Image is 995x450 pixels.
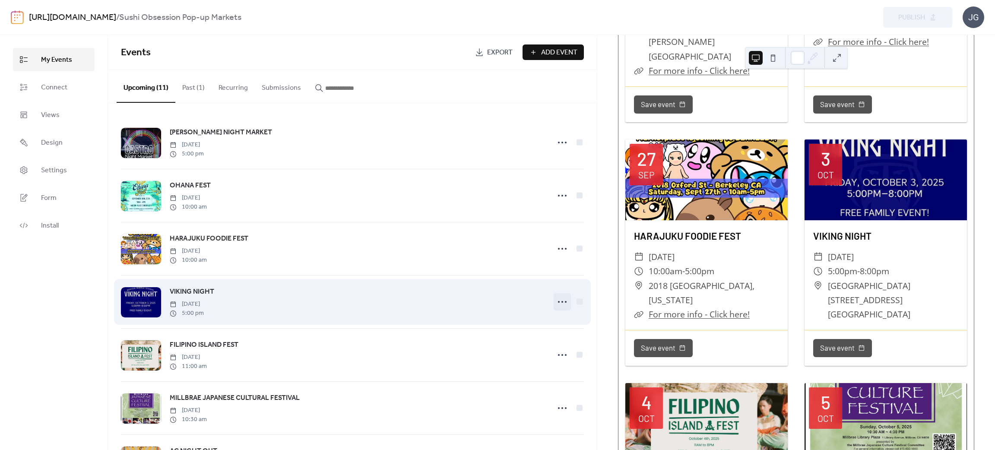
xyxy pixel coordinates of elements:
[13,131,95,154] a: Design
[41,165,67,176] span: Settings
[170,406,207,415] span: [DATE]
[170,233,248,244] a: HARAJUKU FOODIE FEST
[634,279,643,293] div: ​
[813,250,823,264] div: ​
[649,65,750,76] a: For more info - Click here!
[170,256,207,265] span: 10:00 am
[649,279,779,307] span: 2018 [GEOGRAPHIC_DATA], [US_STATE]
[170,353,207,362] span: [DATE]
[41,193,57,203] span: Form
[170,203,207,212] span: 10:00 am
[634,63,643,78] div: ​
[13,76,95,99] a: Connect
[41,138,63,148] span: Design
[170,393,300,403] span: MILLBRAE JAPANESE CULTURAL FESTIVAL
[828,36,929,48] a: For more info - Click here!
[117,70,175,103] button: Upcoming (11)
[170,140,204,149] span: [DATE]
[170,362,207,371] span: 11:00 am
[170,339,238,351] a: FILIPINO ISLAND FEST
[212,70,255,102] button: Recurring
[818,414,834,423] div: Oct
[634,230,741,241] a: HARAJUKU FOODIE FEST
[541,48,577,58] span: Add Event
[649,308,750,320] a: For more info - Click here!
[41,221,59,231] span: Install
[634,339,693,357] button: Save event
[813,95,872,113] button: Save event
[175,70,212,102] button: Past (1)
[857,264,860,278] span: -
[170,286,214,298] a: VIKING NIGHT
[805,229,967,244] div: VIKING NIGHT
[170,300,204,309] span: [DATE]
[828,279,958,322] span: [GEOGRAPHIC_DATA][STREET_ADDRESS][GEOGRAPHIC_DATA]
[828,250,854,264] span: [DATE]
[685,264,714,278] span: 5:00pm
[116,10,119,26] b: /
[963,6,984,28] div: JG
[41,82,67,93] span: Connect
[818,170,834,179] div: Oct
[170,193,207,203] span: [DATE]
[119,10,241,26] b: Sushi Obsession Pop-up Markets
[170,287,214,297] span: VIKING NIGHT
[634,250,643,264] div: ​
[813,279,823,293] div: ​
[634,264,643,278] div: ​
[634,307,643,321] div: ​
[649,250,675,264] span: [DATE]
[860,264,889,278] span: 8:00pm
[170,247,207,256] span: [DATE]
[828,264,857,278] span: 5:00pm
[523,44,584,60] button: Add Event
[11,10,24,24] img: logo
[13,214,95,237] a: Install
[170,149,204,158] span: 5:00 pm
[634,95,693,113] button: Save event
[41,110,60,120] span: Views
[638,414,655,423] div: Oct
[637,149,656,168] div: 27
[649,264,682,278] span: 10:00am
[29,10,116,26] a: [URL][DOMAIN_NAME]
[469,44,519,60] a: Export
[638,170,654,179] div: Sep
[170,181,211,191] span: OHANA FEST
[641,393,652,411] div: 4
[821,149,830,168] div: 3
[813,35,823,49] div: ​
[170,234,248,244] span: HARAJUKU FOODIE FEST
[121,43,151,62] span: Events
[170,127,272,138] a: [PERSON_NAME] NIGHT MARKET
[487,48,513,58] span: Export
[813,339,872,357] button: Save event
[170,309,204,318] span: 5:00 pm
[813,264,823,278] div: ​
[170,180,211,191] a: OHANA FEST
[41,55,72,65] span: My Events
[170,340,238,350] span: FILIPINO ISLAND FEST
[13,103,95,127] a: Views
[13,48,95,71] a: My Events
[170,415,207,424] span: 10:30 am
[821,393,830,411] div: 5
[170,393,300,404] a: MILLBRAE JAPANESE CULTURAL FESTIVAL
[13,158,95,182] a: Settings
[13,186,95,209] a: Form
[682,264,685,278] span: -
[255,70,308,102] button: Submissions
